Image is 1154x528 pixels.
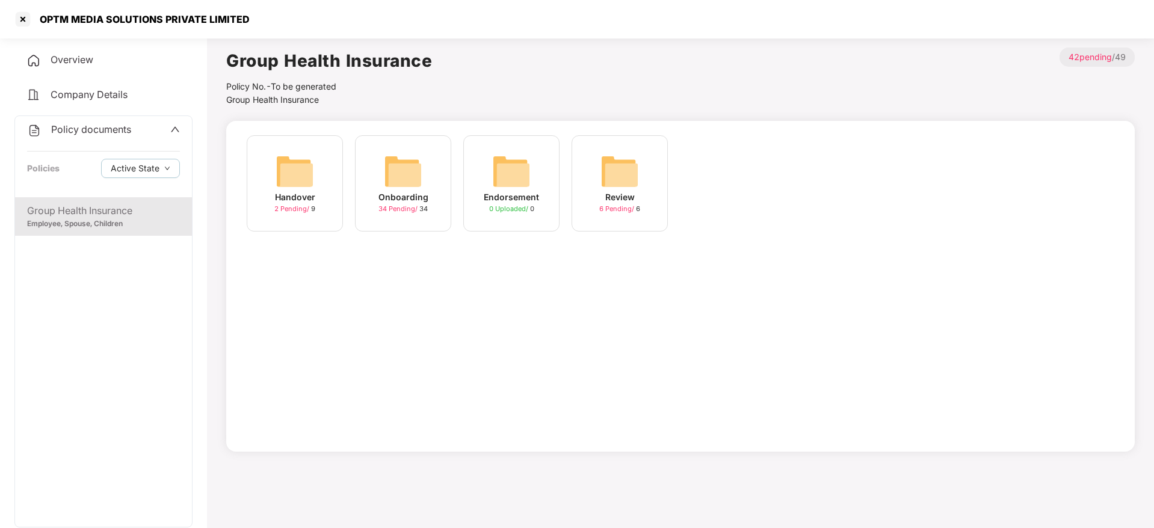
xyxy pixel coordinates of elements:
[1069,52,1112,62] span: 42 pending
[27,123,42,138] img: svg+xml;base64,PHN2ZyB4bWxucz0iaHR0cDovL3d3dy53My5vcmcvMjAwMC9zdmciIHdpZHRoPSIyNCIgaGVpZ2h0PSIyNC...
[378,191,428,204] div: Onboarding
[378,204,428,214] div: 34
[27,203,180,218] div: Group Health Insurance
[600,152,639,191] img: svg+xml;base64,PHN2ZyB4bWxucz0iaHR0cDovL3d3dy53My5vcmcvMjAwMC9zdmciIHdpZHRoPSI2NCIgaGVpZ2h0PSI2NC...
[378,204,419,213] span: 34 Pending /
[226,80,432,93] div: Policy No.- To be generated
[26,88,41,102] img: svg+xml;base64,PHN2ZyB4bWxucz0iaHR0cDovL3d3dy53My5vcmcvMjAwMC9zdmciIHdpZHRoPSIyNCIgaGVpZ2h0PSIyNC...
[274,204,311,213] span: 2 Pending /
[32,13,250,25] div: OPTM MEDIA SOLUTIONS PRIVATE LIMITED
[489,204,530,213] span: 0 Uploaded /
[275,191,315,204] div: Handover
[111,162,159,175] span: Active State
[276,152,314,191] img: svg+xml;base64,PHN2ZyB4bWxucz0iaHR0cDovL3d3dy53My5vcmcvMjAwMC9zdmciIHdpZHRoPSI2NCIgaGVpZ2h0PSI2NC...
[164,165,170,172] span: down
[492,152,531,191] img: svg+xml;base64,PHN2ZyB4bWxucz0iaHR0cDovL3d3dy53My5vcmcvMjAwMC9zdmciIHdpZHRoPSI2NCIgaGVpZ2h0PSI2NC...
[599,204,640,214] div: 6
[605,191,635,204] div: Review
[27,218,180,230] div: Employee, Spouse, Children
[51,54,93,66] span: Overview
[51,123,131,135] span: Policy documents
[274,204,315,214] div: 9
[27,162,60,175] div: Policies
[599,204,636,213] span: 6 Pending /
[26,54,41,68] img: svg+xml;base64,PHN2ZyB4bWxucz0iaHR0cDovL3d3dy53My5vcmcvMjAwMC9zdmciIHdpZHRoPSIyNCIgaGVpZ2h0PSIyNC...
[1060,48,1135,67] p: / 49
[226,48,432,74] h1: Group Health Insurance
[101,159,180,178] button: Active Statedown
[484,191,539,204] div: Endorsement
[226,94,319,105] span: Group Health Insurance
[489,204,534,214] div: 0
[170,124,180,134] span: up
[384,152,422,191] img: svg+xml;base64,PHN2ZyB4bWxucz0iaHR0cDovL3d3dy53My5vcmcvMjAwMC9zdmciIHdpZHRoPSI2NCIgaGVpZ2h0PSI2NC...
[51,88,128,100] span: Company Details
